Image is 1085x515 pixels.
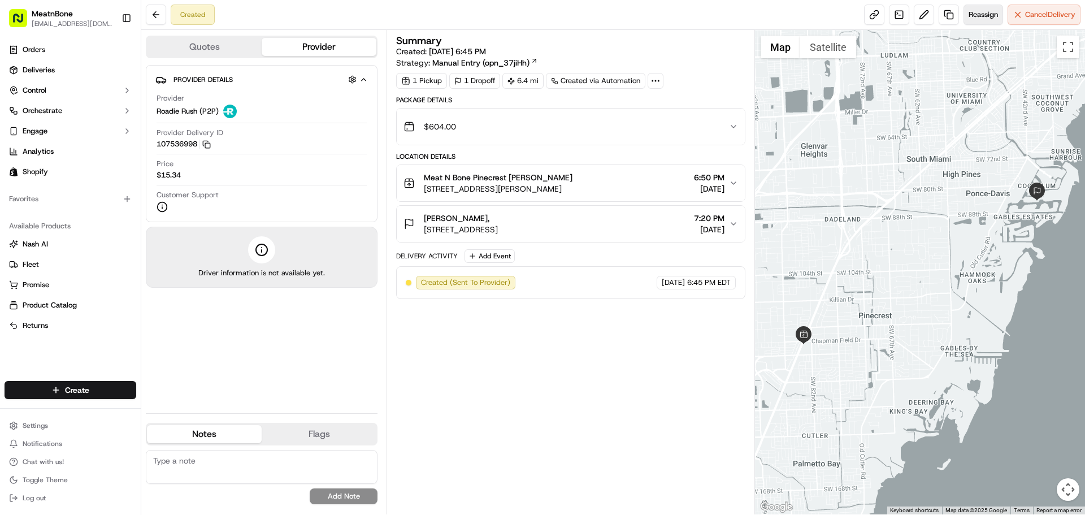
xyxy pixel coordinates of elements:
div: Location Details [396,152,745,161]
span: Toggle Theme [23,475,68,484]
span: Wisdom [PERSON_NAME] [35,175,120,184]
a: Open this area in Google Maps (opens a new window) [758,500,795,514]
span: Driver information is not available yet. [198,268,325,278]
div: Package Details [396,96,745,105]
div: Start new chat [51,108,185,119]
div: 6.4 mi [502,73,544,89]
span: Created (Sent To Provider) [421,278,510,288]
span: • [94,206,98,215]
img: 1736555255976-a54dd68f-1ca7-489b-9aae-adbdc363a1c4 [11,108,32,128]
img: Wisdom Oko [11,165,29,187]
span: 6:50 PM [694,172,724,183]
span: • [123,175,127,184]
button: Flags [262,425,376,443]
img: Masood Aslam [11,195,29,213]
span: Fleet [23,259,39,270]
a: Report a map error [1036,507,1082,513]
button: CancelDelivery [1008,5,1080,25]
span: Reassign [969,10,998,20]
div: 📗 [11,254,20,263]
button: Engage [5,122,136,140]
span: [DATE] [694,183,724,194]
button: Settings [5,418,136,434]
button: Notifications [5,436,136,452]
div: 1 Dropoff [449,73,500,89]
div: Favorites [5,190,136,208]
button: Orchestrate [5,102,136,120]
a: Powered byPylon [80,280,137,289]
span: [DATE] [662,278,685,288]
h3: Summary [396,36,442,46]
button: Show satellite imagery [800,36,856,58]
span: [DATE] [129,175,152,184]
button: $604.00 [397,109,744,145]
button: Toggle fullscreen view [1057,36,1079,58]
span: Map data ©2025 Google [945,507,1007,513]
img: roadie-logo-v2.jpg [223,105,237,118]
img: 1736555255976-a54dd68f-1ca7-489b-9aae-adbdc363a1c4 [23,206,32,215]
button: Nash AI [5,235,136,253]
div: Strategy: [396,57,538,68]
button: Add Event [465,249,515,263]
span: 7:20 PM [694,213,724,224]
span: Orders [23,45,45,55]
img: 1736555255976-a54dd68f-1ca7-489b-9aae-adbdc363a1c4 [23,176,32,185]
span: Shopify [23,167,48,177]
button: Fleet [5,256,136,274]
button: MeatnBone [32,8,73,19]
span: 6:45 PM EDT [687,278,731,288]
div: Past conversations [11,147,76,156]
span: Returns [23,321,48,331]
span: Provider Details [173,75,233,84]
span: Notifications [23,439,62,448]
span: Created: [396,46,486,57]
button: MeatnBone[EMAIL_ADDRESS][DOMAIN_NAME] [5,5,117,32]
span: Deliveries [23,65,55,75]
span: [PERSON_NAME], [424,213,489,224]
span: Roadie Rush (P2P) [157,106,219,116]
img: Nash [11,11,34,34]
button: Returns [5,317,136,335]
span: Control [23,85,46,96]
a: Deliveries [5,61,136,79]
button: Create [5,381,136,399]
span: [DATE] [100,206,123,215]
span: [DATE] [694,224,724,235]
button: [EMAIL_ADDRESS][DOMAIN_NAME] [32,19,112,28]
a: Created via Automation [546,73,645,89]
a: 💻API Documentation [91,248,186,269]
a: Orders [5,41,136,59]
button: Log out [5,490,136,506]
span: Pylon [112,280,137,289]
span: Engage [23,126,47,136]
span: Meat N Bone Pinecrest [PERSON_NAME] [424,172,572,183]
span: Analytics [23,146,54,157]
a: 📗Knowledge Base [7,248,91,269]
span: Promise [23,280,49,290]
button: Meat N Bone Pinecrest [PERSON_NAME][STREET_ADDRESS][PERSON_NAME]6:50 PM[DATE] [397,165,744,201]
input: Got a question? Start typing here... [29,73,203,85]
div: 1 Pickup [396,73,447,89]
button: See all [175,145,206,158]
span: Create [65,384,89,396]
button: Provider Details [155,70,368,89]
span: [DATE] 6:45 PM [429,46,486,57]
button: Show street map [761,36,800,58]
img: 9188753566659_6852d8bf1fb38e338040_72.png [24,108,44,128]
button: Map camera controls [1057,478,1079,501]
img: Shopify logo [9,167,18,176]
span: Manual Entry (opn_37jiHh) [432,57,530,68]
span: Cancel Delivery [1025,10,1075,20]
span: Log out [23,494,46,503]
button: Keyboard shortcuts [890,507,939,514]
button: Control [5,81,136,99]
p: Welcome 👋 [11,45,206,63]
span: Settings [23,421,48,430]
button: [PERSON_NAME],[STREET_ADDRESS]7:20 PM[DATE] [397,206,744,242]
span: Provider Delivery ID [157,128,223,138]
a: Fleet [9,259,132,270]
span: Orchestrate [23,106,62,116]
